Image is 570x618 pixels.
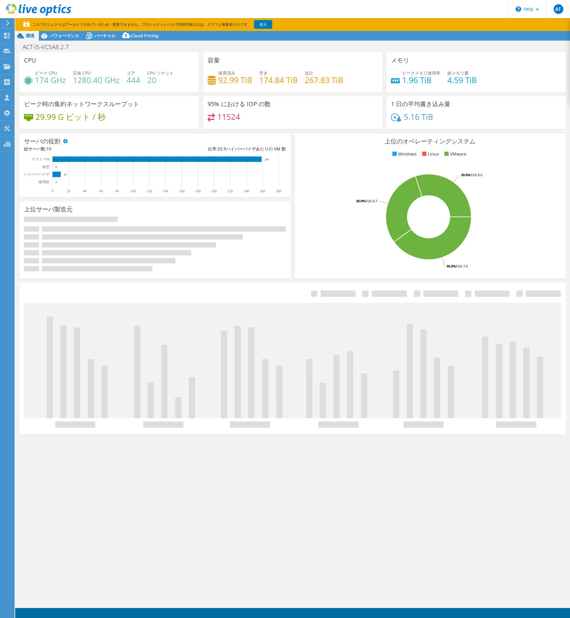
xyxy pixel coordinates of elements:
[26,33,34,39] span: 環境
[447,77,477,83] h4: 4.59 TiB
[218,146,226,152] span: 25.9
[516,6,521,12] svg: \n
[179,189,185,193] text: 160
[218,70,235,76] span: 使用済み
[470,173,482,177] tspan: ESXi 8.0
[94,33,116,39] span: バーチャル
[49,33,79,39] span: パフォーマンス
[208,101,271,107] h3: 95% における IOP の数
[260,189,265,193] text: 260
[461,173,470,177] tspan: 30.0%
[195,189,201,193] text: 180
[421,151,439,157] li: Linux
[56,166,57,169] text: 0
[147,77,174,83] h4: 20
[46,146,51,152] span: 10
[244,189,249,193] text: 240
[131,189,136,193] text: 100
[99,189,103,193] text: 60
[24,146,155,152] div: 総サーバ数:
[391,101,450,107] h3: 1 日の平均書き込み量
[265,158,269,161] text: 259
[73,77,120,83] h4: 1280.40 GHz
[131,33,158,39] span: Cloud Pricing
[73,70,91,76] span: 正味 CPU
[402,70,440,76] span: ピークメモリ使用率
[227,189,233,193] text: 220
[254,20,272,29] a: 復元
[24,172,49,176] text: ハイパーバイザ
[259,77,298,83] h4: 174.84 TiB
[305,77,343,83] h4: 267.83 TiB
[391,151,417,157] li: Windows
[217,113,240,120] h4: 11524
[443,151,467,157] li: VMware
[20,44,78,50] h1: ACT-IS-VCSA8.2.7
[67,189,70,193] text: 20
[305,70,313,76] span: 合計
[56,181,57,184] text: 0
[446,264,456,268] tspan: 40.0%
[39,180,49,184] text: 物理的
[24,138,60,145] h3: サーバの役割
[32,157,50,161] text: ゲスト VM
[456,264,468,268] tspan: ESXi 7.0
[52,189,53,193] text: 0
[554,4,563,14] span: AF
[83,189,87,193] text: 40
[211,189,217,193] text: 200
[299,138,561,145] h3: 上位のオペレーティングシステム
[147,70,174,76] span: CPU ソケット
[64,173,67,176] text: 10
[35,70,57,76] span: ピーク CPU
[163,189,168,193] text: 140
[23,21,321,28] p: このプロジェクトはアーカイブされているため、変更できません。プロジェクトレベルで利用可能なのは、グラフと概要表だけです。
[35,77,66,83] h4: 174 GHz
[391,57,409,64] h3: メモリ
[115,189,119,193] text: 80
[36,113,106,120] h4: 29.99 G ビット / 秒
[127,70,135,76] span: コア
[218,77,252,83] h4: 92.99 TiB
[147,189,152,193] text: 120
[402,77,440,83] h4: 1.96 TiB
[356,199,365,203] tspan: 30.0%
[208,57,220,64] h3: 容量
[259,70,268,76] span: 空き
[24,206,73,213] h3: 上位サーバ製造元
[127,77,140,83] h4: 444
[447,70,469,76] span: 総メモリ量
[155,146,286,152] div: 比率: ハイパーバイザあたりの VM 数
[42,165,49,169] text: 仮想
[404,113,433,120] h4: 5.16 TiB
[365,199,377,203] tspan: ESXi 6.7
[24,101,139,107] h3: ピーク時の集約ネットワークスループット
[276,189,281,193] text: 280
[24,57,36,64] h3: CPU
